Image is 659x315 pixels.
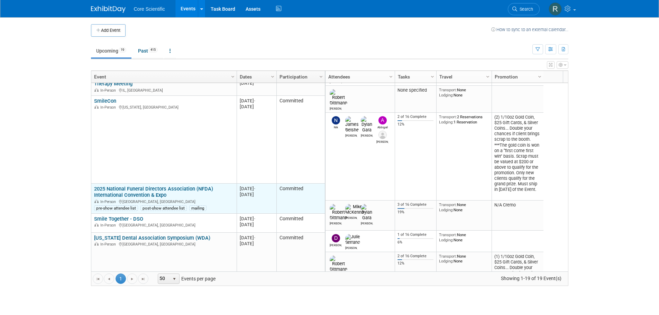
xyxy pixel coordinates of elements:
[345,245,357,250] div: Julie Serrano
[270,74,275,80] span: Column Settings
[94,105,99,109] img: In-Person Event
[439,114,457,119] span: Transport:
[100,200,118,204] span: In-Person
[254,98,255,103] span: -
[189,205,207,211] div: mailing
[492,113,543,201] td: (2) 1/10oz Gold Coin, $25 Gift Cards, & Silver Coins... Double your chances if client brings scra...
[133,44,163,57] a: Past415
[330,256,347,272] img: Robert Dittmann
[240,80,273,86] div: [DATE]
[439,232,457,237] span: Transport:
[439,207,454,212] span: Lodging:
[254,186,255,191] span: -
[332,116,340,124] img: Nik Koelblinger
[429,71,436,81] a: Column Settings
[361,221,373,225] div: Dylan Gara
[332,234,340,242] img: Dan Boro
[276,72,325,96] td: Committed
[439,202,457,207] span: Transport:
[361,204,373,221] img: Dylan Gara
[172,276,177,282] span: select
[94,216,143,222] a: Smile Together - DSO
[230,74,236,80] span: Column Settings
[240,222,273,228] div: [DATE]
[495,71,539,83] a: Promotion
[134,6,165,12] span: Core Scientific
[345,204,364,215] img: Mike McKenna
[537,74,542,80] span: Column Settings
[276,214,325,233] td: Committed
[330,221,342,225] div: Robert Dittmann
[129,276,135,282] span: Go to the next page
[345,133,357,137] div: James Belshe
[536,71,543,81] a: Column Settings
[94,242,99,245] img: In-Person Event
[158,274,170,284] span: 50
[378,131,387,139] img: Alex Belshe
[94,87,234,93] div: IL, [GEOGRAPHIC_DATA]
[94,241,234,247] div: [GEOGRAPHIC_DATA], [GEOGRAPHIC_DATA]
[140,276,146,282] span: Go to the last page
[491,27,568,32] a: How to sync to an external calendar...
[397,254,433,259] div: 2 of 16 Complete
[439,87,457,92] span: Transport:
[138,274,148,284] a: Go to the last page
[148,47,158,53] span: 415
[345,234,360,245] img: Julie Serrano
[229,71,237,81] a: Column Settings
[94,200,99,203] img: In-Person Event
[94,198,234,204] div: [GEOGRAPHIC_DATA], [GEOGRAPHIC_DATA]
[116,274,126,284] span: 1
[439,232,489,242] div: None None
[439,87,489,98] div: None None
[387,71,395,81] a: Column Settings
[94,71,232,83] a: Event
[318,74,324,80] span: Column Settings
[397,202,433,207] div: 3 of 16 Complete
[94,88,99,92] img: In-Person Event
[240,71,272,83] a: Dates
[95,276,101,282] span: Go to the first page
[240,98,273,104] div: [DATE]
[119,47,126,53] span: 19
[100,242,118,247] span: In-Person
[140,205,187,211] div: post-show attendee list
[254,235,255,240] span: -
[397,240,433,245] div: 6%
[378,116,387,124] img: Abbigail Belshe
[240,241,273,247] div: [DATE]
[361,116,373,133] img: Dylan Gara
[376,124,388,129] div: Abbigail Belshe
[269,71,276,81] a: Column Settings
[254,216,255,221] span: -
[330,89,347,106] img: Robert Dittmann
[91,6,126,13] img: ExhibitDay
[330,106,342,110] div: Robert Dittmann
[94,222,234,228] div: [GEOGRAPHIC_DATA], [GEOGRAPHIC_DATA]
[345,116,359,133] img: James Belshe
[330,124,342,129] div: Nik Koelblinger
[330,204,347,221] img: Robert Dittmann
[100,105,118,110] span: In-Person
[100,88,118,93] span: In-Person
[517,7,533,12] span: Search
[361,133,373,137] div: Dylan Gara
[439,259,454,263] span: Lodging:
[240,104,273,110] div: [DATE]
[93,274,103,284] a: Go to the first page
[345,215,357,220] div: Mike McKenna
[397,210,433,215] div: 19%
[439,254,489,264] div: None None
[439,238,454,242] span: Lodging:
[276,184,325,214] td: Committed
[149,274,222,284] span: Events per page
[397,122,433,127] div: 12%
[240,235,273,241] div: [DATE]
[328,71,390,83] a: Attendees
[549,2,562,16] img: Rachel Wolff
[106,276,112,282] span: Go to the previous page
[397,261,433,266] div: 12%
[317,71,325,81] a: Column Settings
[280,71,320,83] a: Participation
[94,235,210,241] a: [US_STATE] Dental Association Symposium (WDA)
